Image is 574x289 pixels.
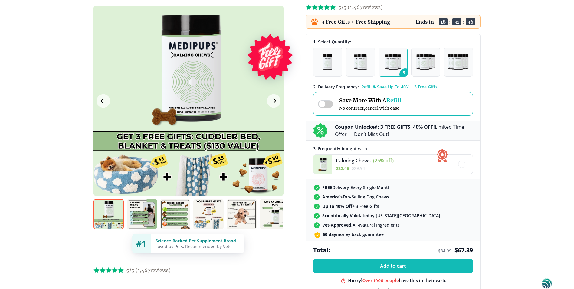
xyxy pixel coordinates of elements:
[322,213,369,218] strong: Scientifically Validated
[260,199,290,229] img: Calming Chews | Natural Dog Supplements
[335,124,410,130] b: Coupon Unlocked: 3 FREE GIFTS
[454,246,473,254] span: $ 67.39
[322,222,353,228] strong: Vet-Approved,
[373,157,394,164] span: (25% off)
[160,199,190,229] img: Calming Chews | Natural Dog Supplements
[322,184,332,190] strong: FREE
[193,199,224,229] img: Calming Chews | Natural Dog Supplements
[352,165,365,171] span: $ 29.94
[385,54,401,70] img: Pack of 3 - Natural Dog Supplements
[339,97,401,104] span: Save More With A
[322,203,379,209] span: + 3 Free Gifts
[336,165,349,171] span: $ 22.46
[416,19,434,25] p: Ends in
[93,199,124,229] img: Calming Chews | Natural Dog Supplements
[336,157,371,164] span: Calming Chews
[267,94,280,108] button: Next Image
[466,18,475,25] span: 36
[452,18,461,25] span: 31
[313,146,368,151] span: 3 . Frequently bought with:
[380,263,406,269] span: Add to cart
[313,246,330,254] span: Total:
[126,267,171,273] span: 5/5 ( 1,467 reviews)
[322,222,400,228] span: All-Natural Ingredients
[227,199,257,229] img: Calming Chews | Natural Dog Supplements
[354,54,366,70] img: Pack of 2 - Natural Dog Supplements
[313,84,359,90] span: 2 . Delivery Frequency:
[462,19,464,25] span: :
[322,19,390,25] p: 3 Free Gifts + Free Shipping
[323,54,332,70] img: Pack of 1 - Natural Dog Supplements
[338,4,383,10] span: 5/5 ( 1,467 reviews)
[97,94,110,108] button: Previous Image
[322,213,440,218] span: by [US_STATE][GEOGRAPHIC_DATA]
[322,184,391,190] span: Delivery Every Single Month
[348,277,446,283] div: Hurry! have this in their carts
[379,48,408,77] button: 3
[449,19,451,25] span: :
[438,248,451,254] span: $ 84.99
[136,238,146,249] span: #1
[322,203,352,209] strong: Up To 40% Off
[542,278,552,289] img: svg+xml;base64,PHN2ZyB3aWR0aD0iNDgiIGhlaWdodD0iNDgiIHZpZXdCb3g9IjAgMCA0OCA0OCIgZmlsbD0ibm9uZSIgeG...
[156,244,240,249] div: Loved by Pets, Recommended by Vets.
[413,124,435,130] b: 40% OFF!
[156,238,240,244] div: Science-Backed Pet Supplement Brand
[323,231,384,237] span: money back guarantee
[322,194,343,200] strong: America’s
[399,68,411,80] span: 3
[416,54,435,70] img: Pack of 4 - Natural Dog Supplements
[322,194,389,200] span: Top-Selling Dog Chews
[313,259,473,273] button: Add to cart
[339,105,401,111] span: No contract,
[127,199,157,229] img: Calming Chews | Natural Dog Supplements
[313,155,332,174] img: Calming Chews - Medipups
[386,97,401,104] span: Refill
[365,105,399,111] span: cancel with ease
[361,84,438,90] span: Refill & Save Up To 40% + 3 Free Gifts
[323,231,336,237] strong: 60 day
[313,39,473,45] div: 1. Select Quantity:
[439,18,448,25] span: 18
[335,123,473,138] p: + Limited Time Offer — Don’t Miss Out!
[362,277,399,283] span: Over 1000 people
[448,54,469,70] img: Pack of 5 - Natural Dog Supplements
